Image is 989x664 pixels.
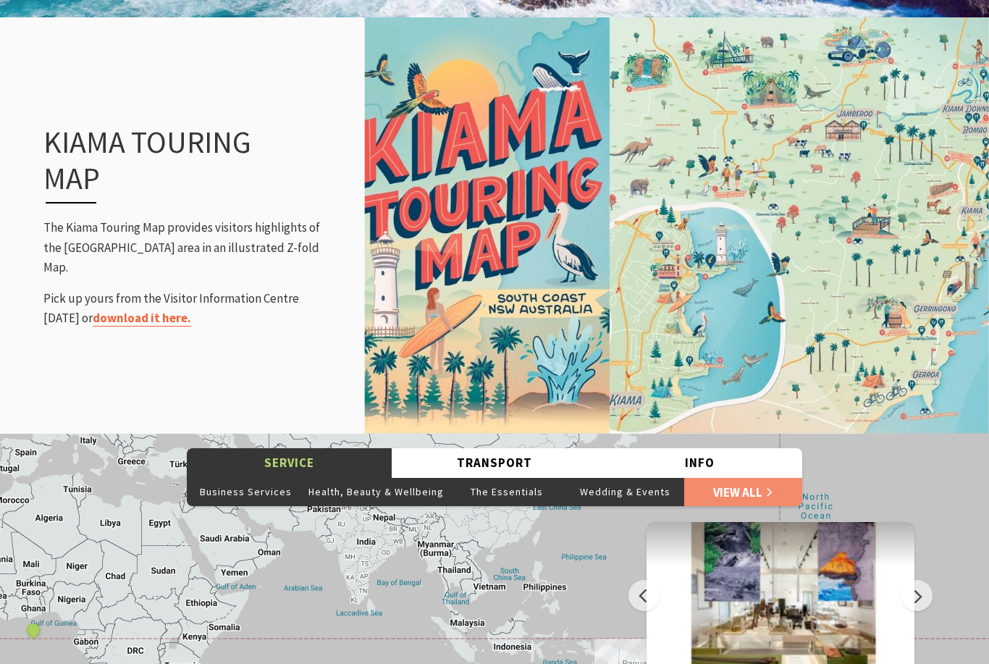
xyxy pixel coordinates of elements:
p: Pick up yours from the Visitor Information Centre [DATE] or [43,289,328,328]
a: View All [684,477,802,506]
h3: Kiama Touring Map [43,124,300,204]
button: Health, Beauty & Wellbeing [305,477,447,506]
button: See detail about Elopements by Sharon [24,621,43,640]
button: The Essentials [447,477,565,506]
button: Info [597,448,802,478]
button: Next [901,580,933,611]
p: The Kiama Touring Map provides visitors highlights of the [GEOGRAPHIC_DATA] area in an illustrate... [43,218,328,277]
button: Transport [392,448,597,478]
button: Previous [628,580,660,611]
button: Business Services [187,477,305,506]
a: download it here. [93,310,191,327]
button: Wedding & Events [566,477,684,506]
button: Service [187,448,392,478]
